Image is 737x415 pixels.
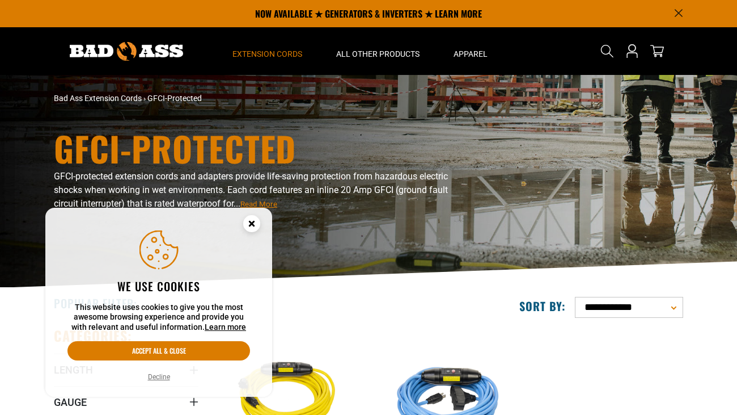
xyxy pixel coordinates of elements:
label: Sort by: [519,299,566,313]
button: Decline [145,371,173,383]
a: Learn more [205,322,246,332]
img: Bad Ass Extension Cords [70,42,183,61]
span: Read More [240,200,277,208]
p: This website uses cookies to give you the most awesome browsing experience and provide you with r... [67,303,250,333]
span: Extension Cords [232,49,302,59]
summary: Extension Cords [215,27,319,75]
nav: breadcrumbs [54,93,468,104]
summary: All Other Products [319,27,437,75]
span: Gauge [54,396,87,409]
summary: Apparel [437,27,505,75]
span: GFCI-protected extension cords and adapters provide life-saving protection from hazardous electri... [54,171,448,209]
span: › [143,94,146,103]
h1: GFCI-Protected [54,131,468,165]
aside: Cookie Consent [45,208,272,397]
span: Apparel [454,49,488,59]
summary: Search [598,42,616,60]
span: GFCI-Protected [147,94,202,103]
a: Bad Ass Extension Cords [54,94,142,103]
button: Accept all & close [67,341,250,360]
h2: We use cookies [67,279,250,294]
span: All Other Products [336,49,420,59]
